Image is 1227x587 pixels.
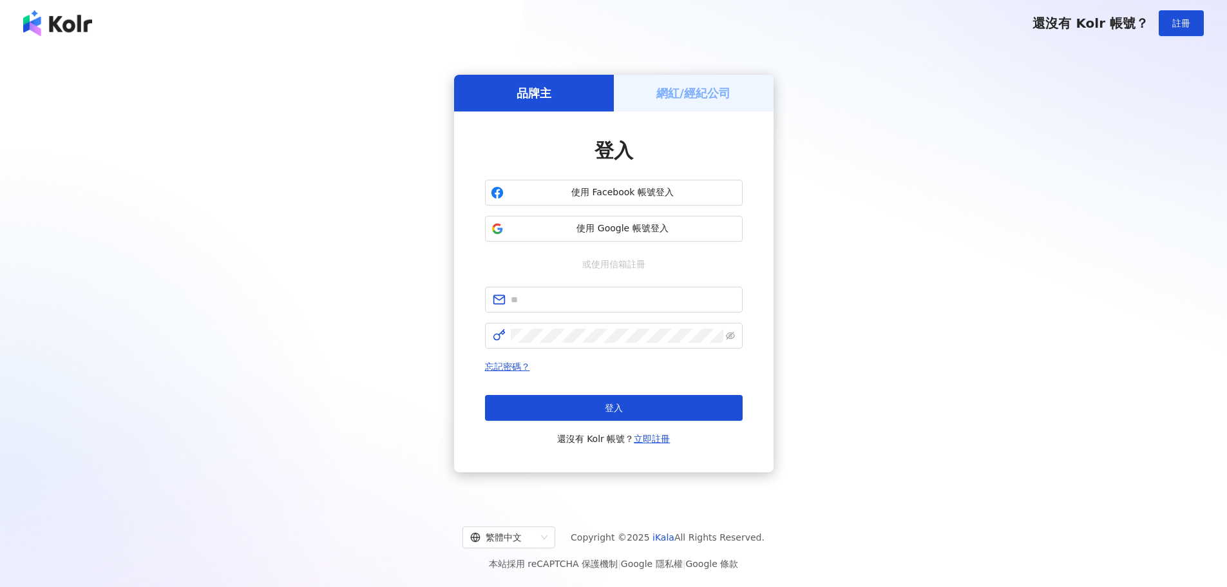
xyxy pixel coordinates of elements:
[594,139,633,162] span: 登入
[1032,15,1148,31] span: 還沒有 Kolr 帳號？
[683,559,686,569] span: |
[634,434,670,444] a: 立即註冊
[489,556,738,572] span: 本站採用 reCAPTCHA 保護機制
[23,10,92,36] img: logo
[1172,18,1190,28] span: 註冊
[652,532,674,543] a: iKala
[656,85,730,101] h5: 網紅/經紀公司
[685,559,738,569] a: Google 條款
[571,530,765,545] span: Copyright © 2025 All Rights Reserved.
[509,222,737,235] span: 使用 Google 帳號登入
[485,180,743,206] button: 使用 Facebook 帳號登入
[605,403,623,413] span: 登入
[1159,10,1204,36] button: 註冊
[485,361,530,372] a: 忘記密碼？
[509,186,737,199] span: 使用 Facebook 帳號登入
[557,431,671,447] span: 還沒有 Kolr 帳號？
[618,559,621,569] span: |
[470,527,536,548] div: 繁體中文
[621,559,683,569] a: Google 隱私權
[485,216,743,242] button: 使用 Google 帳號登入
[726,331,735,340] span: eye-invisible
[517,85,551,101] h5: 品牌主
[573,257,654,271] span: 或使用信箱註冊
[485,395,743,421] button: 登入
